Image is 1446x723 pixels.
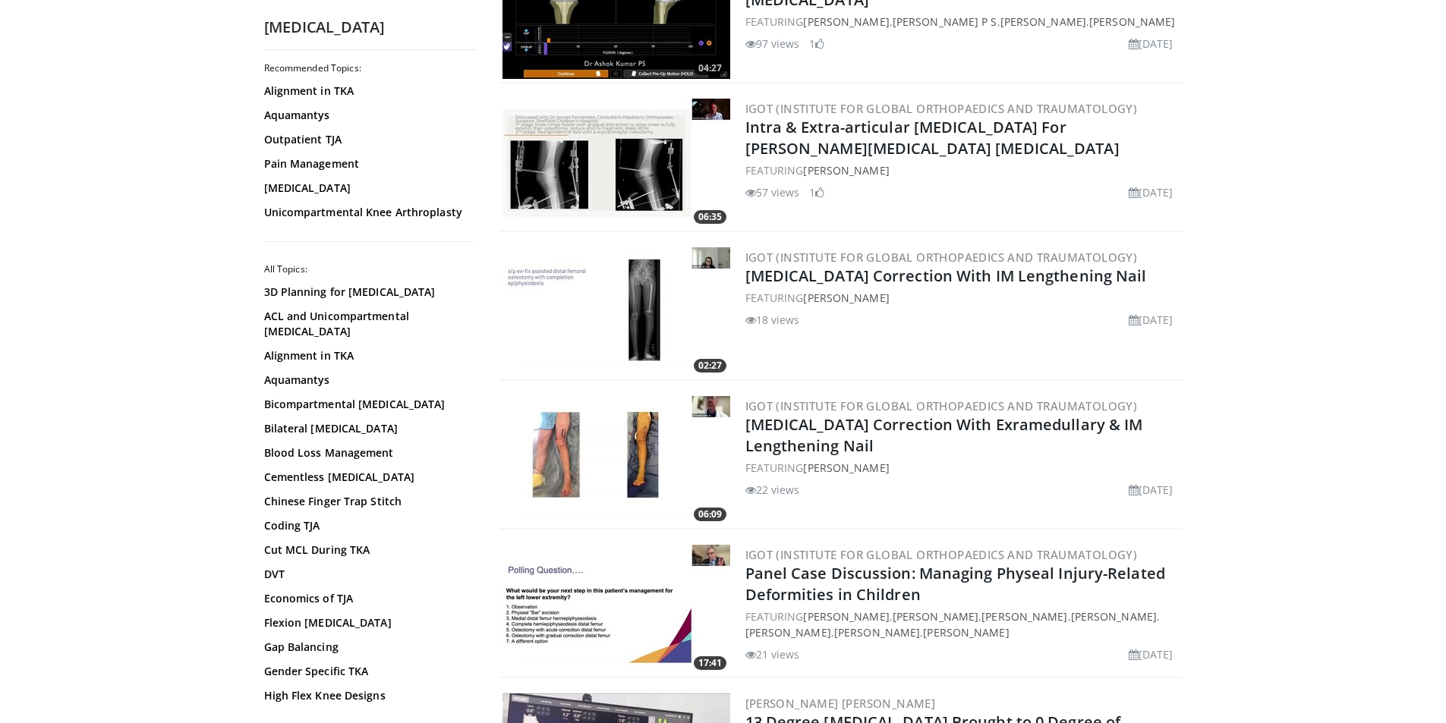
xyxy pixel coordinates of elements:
[803,461,889,475] a: [PERSON_NAME]
[745,547,1138,562] a: IGOT (Institute for Global Orthopaedics and Traumatology)
[1129,184,1173,200] li: [DATE]
[803,14,889,29] a: [PERSON_NAME]
[745,290,1180,306] div: FEATURING
[981,609,1067,624] a: [PERSON_NAME]
[1129,36,1173,52] li: [DATE]
[745,312,800,328] li: 18 views
[264,284,469,300] a: 3D Planning for [MEDICAL_DATA]
[264,263,473,275] h2: All Topics:
[745,398,1138,413] a: IGOT (Institute for Global Orthopaedics and Traumatology)
[745,36,800,52] li: 97 views
[694,359,726,373] span: 02:27
[264,421,469,436] a: Bilateral [MEDICAL_DATA]
[803,291,889,305] a: [PERSON_NAME]
[745,184,800,200] li: 57 views
[745,482,800,498] li: 22 views
[745,250,1138,265] a: IGOT (Institute for Global Orthopaedics and Traumatology)
[745,608,1180,640] div: FEATURING , , , , , ,
[745,563,1165,605] a: Panel Case Discussion: Managing Physeal Injury-Related Deformities in Children
[1129,312,1173,328] li: [DATE]
[694,508,726,521] span: 06:09
[1129,646,1173,662] li: [DATE]
[834,625,920,640] a: [PERSON_NAME]
[264,62,473,74] h2: Recommended Topics:
[264,518,469,533] a: Coding TJA
[1000,14,1086,29] a: [PERSON_NAME]
[745,460,1180,476] div: FEATURING
[264,615,469,630] a: Flexion [MEDICAL_DATA]
[264,205,469,220] a: Unicompartmental Knee Arthroplasty
[264,688,469,703] a: High Flex Knee Designs
[502,396,730,525] img: 3eec69a5-7a04-4cb5-af2f-61801271f9df.300x170_q85_crop-smart_upscale.jpg
[264,567,469,582] a: DVT
[264,309,469,339] a: ACL and Unicompartmental [MEDICAL_DATA]
[1129,482,1173,498] li: [DATE]
[264,181,469,196] a: [MEDICAL_DATA]
[264,397,469,412] a: Bicompartmental [MEDICAL_DATA]
[264,445,469,461] a: Blood Loss Management
[923,625,1009,640] a: [PERSON_NAME]
[745,162,1180,178] div: FEATURING
[264,132,469,147] a: Outpatient TJA
[803,163,889,178] a: [PERSON_NAME]
[502,99,730,228] img: be2c8b66-4234-4a3d-958a-406329105864.300x170_q85_crop-smart_upscale.jpg
[803,609,889,624] a: [PERSON_NAME]
[502,396,730,525] a: 06:09
[694,61,726,75] span: 04:27
[264,156,469,171] a: Pain Management
[893,14,997,29] a: [PERSON_NAME] P S
[264,591,469,606] a: Economics of TJA
[264,470,469,485] a: Cementless [MEDICAL_DATA]
[264,542,469,558] a: Cut MCL During TKA
[745,646,800,662] li: 21 views
[694,656,726,670] span: 17:41
[1071,609,1157,624] a: [PERSON_NAME]
[893,609,978,624] a: [PERSON_NAME]
[264,664,469,679] a: Gender Specific TKA
[264,108,469,123] a: Aquamantys
[809,36,824,52] li: 1
[745,14,1180,30] div: FEATURING , , ,
[502,247,730,376] a: 02:27
[502,545,730,674] img: 1510845c-1f30-43ab-af48-34a6b2e6128f.300x170_q85_crop-smart_upscale.jpg
[745,266,1147,286] a: [MEDICAL_DATA] Correction With IM Lengthening Nail
[745,696,936,711] a: [PERSON_NAME] [PERSON_NAME]
[809,184,824,200] li: 1
[264,494,469,509] a: Chinese Finger Trap Stitch
[745,101,1138,116] a: IGOT (Institute for Global Orthopaedics and Traumatology)
[264,17,477,37] h2: [MEDICAL_DATA]
[502,247,730,376] img: 58de5e19-5be5-4c49-8691-b78539819200.300x170_q85_crop-smart_upscale.jpg
[694,210,726,224] span: 06:35
[502,99,730,228] a: 06:35
[502,545,730,674] a: 17:41
[264,373,469,388] a: Aquamantys
[745,625,831,640] a: [PERSON_NAME]
[264,348,469,363] a: Alignment in TKA
[745,414,1143,456] a: [MEDICAL_DATA] Correction With Exramedullary & IM Lengthening Nail
[264,640,469,655] a: Gap Balancing
[264,83,469,99] a: Alignment in TKA
[745,117,1120,159] a: Intra & Extra-articular [MEDICAL_DATA] For [PERSON_NAME][MEDICAL_DATA] [MEDICAL_DATA]
[1089,14,1175,29] a: [PERSON_NAME]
